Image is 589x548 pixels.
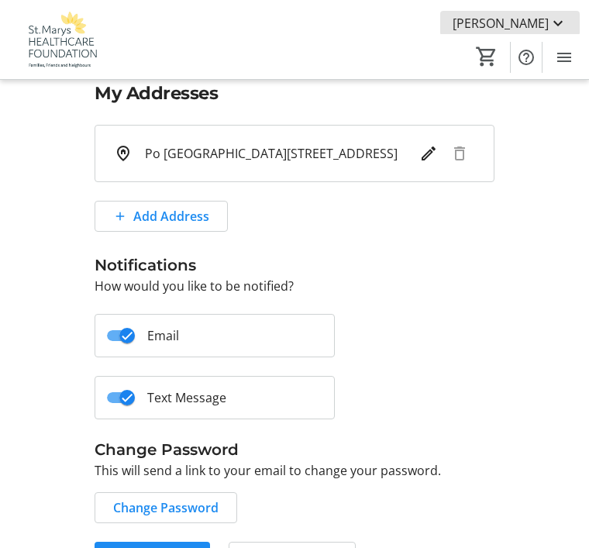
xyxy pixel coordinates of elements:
button: Help [511,42,542,73]
p: This will send a link to your email to change your password. [95,461,494,480]
span: Change Password [113,498,219,517]
span: Add Address [133,207,209,226]
label: Text Message [135,388,226,407]
span: Po [GEOGRAPHIC_DATA][STREET_ADDRESS] [145,144,398,163]
button: [PERSON_NAME] [440,11,580,36]
p: How would you like to be notified? [95,277,494,295]
button: Change Password [95,492,237,523]
button: Menu [549,42,580,73]
label: Email [135,326,179,345]
button: Edit address [413,138,444,169]
h2: My Addresses [95,80,494,106]
button: Add Address [95,201,228,232]
h3: Change Password [95,438,494,461]
h3: Notifications [95,253,494,277]
img: St. Marys Healthcare Foundation's Logo [9,11,112,69]
span: [PERSON_NAME] [453,14,549,33]
button: Cart [473,43,501,71]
